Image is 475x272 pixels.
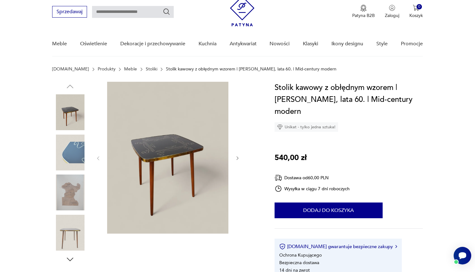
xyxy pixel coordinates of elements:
li: Ochrona Kupującego [279,252,322,258]
a: Meble [52,32,67,56]
button: Szukaj [163,8,170,15]
li: Bezpieczna dostawa [279,260,319,266]
img: Ikona strzałki w prawo [395,245,397,248]
a: Ikona medaluPatyna B2B [352,5,375,19]
a: Meble [124,67,137,72]
a: Sprzedawaj [52,10,87,14]
p: Stolik kawowy z obłędnym wzorem | [PERSON_NAME], lata 60. | Mid-century modern [166,67,336,72]
button: Sprzedawaj [52,6,87,18]
a: Ikony designu [331,32,363,56]
a: Klasyki [303,32,318,56]
a: Kuchnia [199,32,216,56]
img: Ikona diamentu [277,124,283,130]
img: Ikona medalu [360,5,367,12]
p: Zaloguj [385,13,399,19]
a: Oświetlenie [80,32,107,56]
a: Dekoracje i przechowywanie [120,32,185,56]
button: 0Koszyk [409,5,423,19]
img: Ikona koszyka [413,5,419,11]
div: 0 [417,4,422,9]
h1: Stolik kawowy z obłędnym wzorem | [PERSON_NAME], lata 60. | Mid-century modern [275,82,423,118]
img: Ikonka użytkownika [389,5,395,11]
img: Ikona certyfikatu [279,243,286,250]
p: Patyna B2B [352,13,375,19]
a: Promocje [401,32,423,56]
button: Dodaj do koszyka [275,203,383,218]
img: Zdjęcie produktu Stolik kawowy z obłędnym wzorem | Albert Busch, lata 60. | Mid-century modern [52,215,88,251]
img: Zdjęcie produktu Stolik kawowy z obłędnym wzorem | Albert Busch, lata 60. | Mid-century modern [52,135,88,170]
a: [DOMAIN_NAME] [52,67,89,72]
p: Koszyk [409,13,423,19]
a: Antykwariat [230,32,257,56]
img: Zdjęcie produktu Stolik kawowy z obłędnym wzorem | Albert Busch, lata 60. | Mid-century modern [107,82,228,234]
button: Patyna B2B [352,5,375,19]
img: Zdjęcie produktu Stolik kawowy z obłędnym wzorem | Albert Busch, lata 60. | Mid-century modern [52,175,88,210]
a: Style [376,32,388,56]
button: [DOMAIN_NAME] gwarantuje bezpieczne zakupy [279,243,397,250]
a: Nowości [270,32,290,56]
iframe: Smartsupp widget button [454,247,471,264]
a: Stoliki [146,67,157,72]
div: Wysyłka w ciągu 7 dni roboczych [275,185,350,192]
img: Ikona dostawy [275,174,282,182]
div: Dostawa od 60,00 PLN [275,174,350,182]
button: Zaloguj [385,5,399,19]
p: 540,00 zł [275,152,307,164]
div: Unikat - tylko jedna sztuka! [275,122,338,132]
a: Produkty [98,67,116,72]
img: Zdjęcie produktu Stolik kawowy z obłędnym wzorem | Albert Busch, lata 60. | Mid-century modern [52,94,88,130]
